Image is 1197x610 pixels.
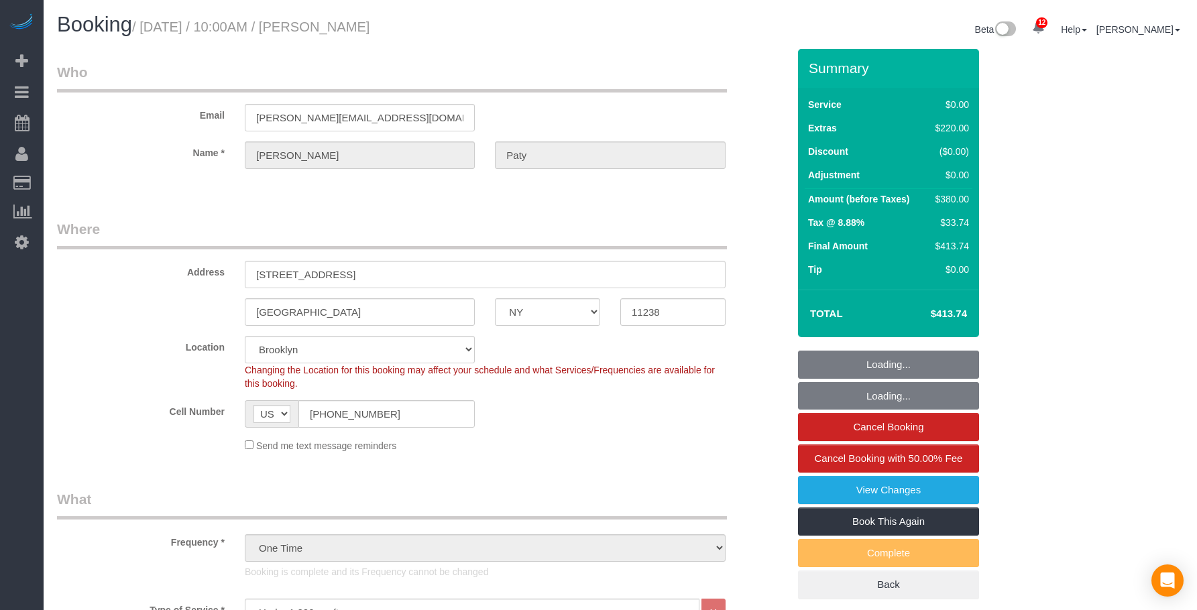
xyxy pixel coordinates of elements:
a: Help [1061,24,1087,35]
div: $220.00 [930,121,969,135]
input: Email [245,104,475,131]
a: Book This Again [798,507,979,536]
span: Changing the Location for this booking may affect your schedule and what Services/Frequencies are... [245,365,715,389]
legend: Who [57,62,727,93]
label: Frequency * [47,531,235,549]
span: 12 [1036,17,1047,28]
label: Address [47,261,235,279]
span: Cancel Booking with 50.00% Fee [815,452,963,464]
a: [PERSON_NAME] [1096,24,1180,35]
h4: $413.74 [891,308,967,320]
label: Adjustment [808,168,860,182]
h3: Summary [809,60,972,76]
div: $0.00 [930,263,969,276]
label: Discount [808,145,848,158]
input: Last Name [495,141,725,169]
p: Booking is complete and its Frequency cannot be changed [245,565,726,578]
legend: Where [57,219,727,249]
a: 12 [1025,13,1051,43]
label: Location [47,336,235,354]
label: Tip [808,263,822,276]
span: Send me text message reminders [256,440,396,451]
label: Service [808,98,842,111]
legend: What [57,489,727,520]
input: Zip Code [620,298,726,326]
div: Open Intercom Messenger [1151,564,1184,597]
label: Tax @ 8.88% [808,216,864,229]
label: Final Amount [808,239,868,253]
input: Cell Number [298,400,475,428]
div: $0.00 [930,98,969,111]
div: $0.00 [930,168,969,182]
img: New interface [994,21,1016,39]
input: First Name [245,141,475,169]
div: ($0.00) [930,145,969,158]
input: City [245,298,475,326]
a: Cancel Booking with 50.00% Fee [798,444,979,473]
a: Beta [975,24,1017,35]
small: / [DATE] / 10:00AM / [PERSON_NAME] [132,19,369,34]
a: Cancel Booking [798,413,979,441]
a: View Changes [798,476,979,504]
div: $413.74 [930,239,969,253]
strong: Total [810,308,843,319]
label: Extras [808,121,837,135]
div: $380.00 [930,192,969,206]
label: Name * [47,141,235,160]
img: Automaid Logo [8,13,35,32]
a: Back [798,570,979,599]
label: Cell Number [47,400,235,418]
span: Booking [57,13,132,36]
div: $33.74 [930,216,969,229]
label: Amount (before Taxes) [808,192,909,206]
label: Email [47,104,235,122]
